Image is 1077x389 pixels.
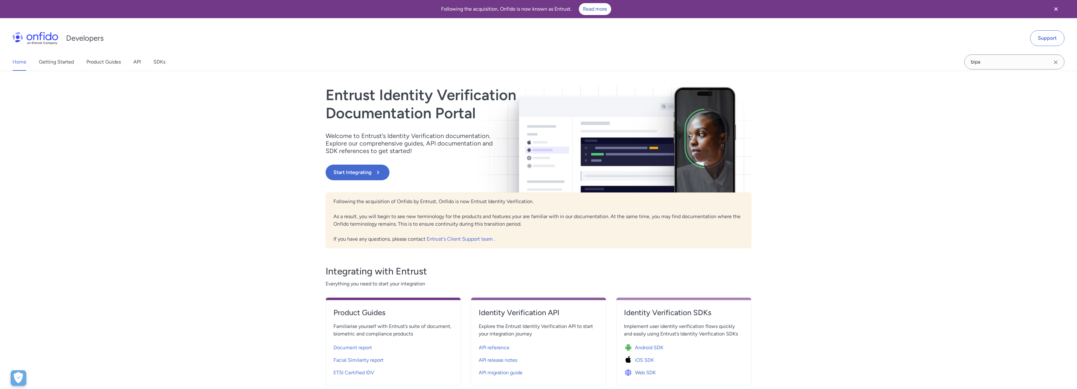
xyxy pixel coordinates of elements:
h4: Product Guides [333,308,453,318]
span: API migration guide [479,369,523,376]
span: API reference [479,344,509,351]
a: Read more [579,3,611,15]
img: Icon Web SDK [624,368,635,377]
a: Icon Web SDKWeb SDK [624,365,744,378]
svg: Clear search field button [1052,59,1059,66]
a: Home [13,53,26,71]
a: Start Integrating [326,165,624,180]
svg: Close banner [1052,5,1060,13]
a: Product Guides [86,53,121,71]
input: Onfido search input field [964,54,1064,69]
div: Following the acquisition, Onfido is now known as Entrust. [8,3,1044,15]
div: Following the acquisition of Onfido by Entrust, Onfido is now Entrust Identity Verification. As a... [326,192,751,248]
h4: Identity Verification API [479,308,598,318]
span: Document report [333,344,372,351]
span: Familiarise yourself with Entrust’s suite of document, biometric and compliance products [333,323,453,338]
span: API release notes [479,356,517,364]
h1: Entrust Identity Verification Documentation Portal [326,86,624,122]
a: Support [1030,30,1064,46]
button: Start Integrating [326,165,389,180]
a: Facial Similarity report [333,353,453,365]
img: Icon iOS SDK [624,356,635,365]
a: Icon iOS SDKiOS SDK [624,353,744,365]
h1: Developers [66,33,104,43]
a: Identity Verification SDKs [624,308,744,323]
span: Explore the Entrust Identity Verification API to start your integration journey [479,323,598,338]
img: Icon Android SDK [624,343,635,352]
span: iOS SDK [635,356,654,364]
a: Icon Android SDKAndroid SDK [624,340,744,353]
div: Cookie Preferences [11,370,26,386]
span: Web SDK [635,369,656,376]
span: Implement user identity verification flows quickly and easily using Entrust’s Identity Verificati... [624,323,744,338]
a: API release notes [479,353,598,365]
a: API [133,53,141,71]
span: Facial Similarity report [333,356,384,364]
a: SDKs [153,53,165,71]
h4: Identity Verification SDKs [624,308,744,318]
img: Onfido Logo [13,32,58,44]
button: Close banner [1044,1,1068,17]
button: Open Preferences [11,370,26,386]
a: Identity Verification API [479,308,598,323]
span: ETSI Certified IDV [333,369,374,376]
h3: Integrating with Entrust [326,265,751,278]
a: Product Guides [333,308,453,323]
a: Getting Started [39,53,74,71]
a: ETSI Certified IDV [333,365,453,378]
span: Everything you need to start your integration [326,280,751,288]
a: API migration guide [479,365,598,378]
a: API reference [479,340,598,353]
span: Android SDK [635,344,663,351]
p: Welcome to Entrust’s Identity Verification documentation. Explore our comprehensive guides, API d... [326,132,501,155]
a: Entrust's Client Support team [427,236,494,242]
a: Document report [333,340,453,353]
